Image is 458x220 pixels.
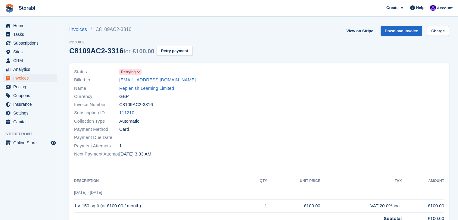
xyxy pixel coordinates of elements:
[119,68,142,75] a: Retrying
[69,47,154,55] div: C8109AC2-3316
[3,21,57,30] a: menu
[3,30,57,39] a: menu
[119,85,174,92] a: Replenish Learning Limited
[13,56,49,65] span: CRM
[13,48,49,56] span: Sites
[430,5,436,11] img: Bailey Hunt
[74,109,119,116] span: Subscription ID
[16,3,38,13] a: Storabl
[74,176,248,186] th: Description
[74,85,119,92] span: Name
[3,74,57,82] a: menu
[69,26,192,33] nav: breadcrumbs
[248,176,267,186] th: QTY
[74,118,119,125] span: Collection Type
[320,176,402,186] th: Tax
[5,4,14,13] img: stora-icon-8386f47178a22dfd0bd8f6a31ec36ba5ce8667c1dd55bd0f319d3a0aa187defe.svg
[69,39,192,45] span: Invoice
[3,39,57,47] a: menu
[74,143,119,149] span: Payment Attempts
[74,134,119,141] span: Payment Due Date
[74,199,248,213] td: 1 × 150 sq ft (at £100.00 / month)
[267,199,320,213] td: £100.00
[3,100,57,108] a: menu
[3,109,57,117] a: menu
[121,69,136,75] span: Retrying
[119,77,196,83] a: [EMAIL_ADDRESS][DOMAIN_NAME]
[13,83,49,91] span: Pricing
[3,48,57,56] a: menu
[5,131,60,137] span: Storefront
[123,48,130,55] span: for
[13,100,49,108] span: Insurance
[74,101,119,108] span: Invoice Number
[344,26,375,36] a: View on Stripe
[386,5,398,11] span: Create
[74,77,119,83] span: Billed to
[119,118,139,125] span: Automatic
[13,74,49,82] span: Invoices
[74,151,119,158] span: Next Payment Attempt
[74,190,102,195] span: [DATE] - [DATE]
[69,26,91,33] a: Invoices
[132,48,154,55] span: £100.00
[437,5,453,11] span: Account
[157,46,192,56] button: Retry payment
[3,83,57,91] a: menu
[13,65,49,74] span: Analytics
[119,126,129,133] span: Card
[13,21,49,30] span: Home
[3,118,57,126] a: menu
[13,118,49,126] span: Capital
[248,199,267,213] td: 1
[74,68,119,75] span: Status
[381,26,422,36] a: Download Invoice
[13,109,49,117] span: Settings
[119,143,122,149] span: 1
[320,203,402,209] div: VAT 20.0% incl.
[3,91,57,100] a: menu
[3,56,57,65] a: menu
[427,26,449,36] a: Charge
[13,91,49,100] span: Coupons
[119,109,134,116] a: 111210
[3,65,57,74] a: menu
[119,93,129,100] span: GBP
[267,176,320,186] th: Unit Price
[402,199,444,213] td: £100.00
[119,101,153,108] span: C8109AC2-3316
[13,30,49,39] span: Tasks
[402,176,444,186] th: Amount
[74,126,119,133] span: Payment Method
[13,139,49,147] span: Online Store
[416,5,425,11] span: Help
[74,93,119,100] span: Currency
[3,139,57,147] a: menu
[119,151,151,158] time: 2025-10-03 02:33:19 UTC
[13,39,49,47] span: Subscriptions
[50,139,57,146] a: Preview store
